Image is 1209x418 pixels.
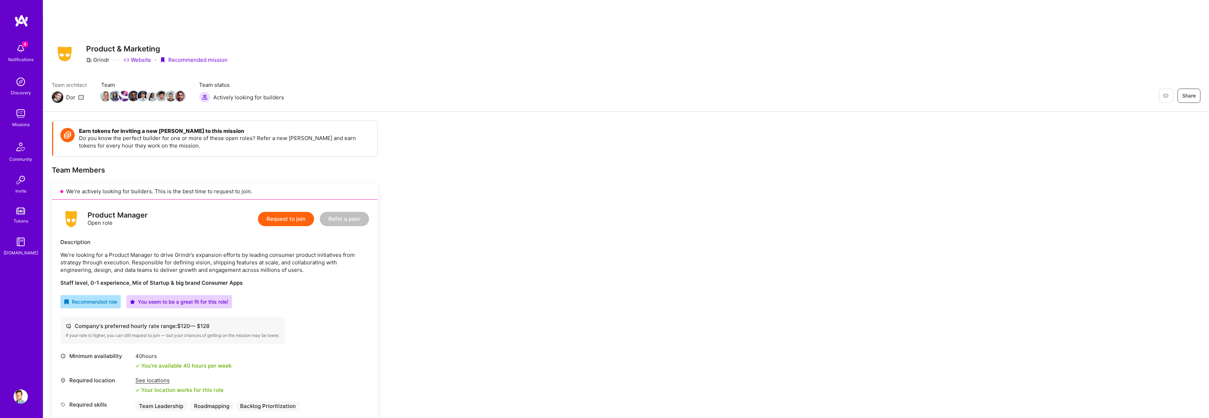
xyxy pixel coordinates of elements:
[135,352,232,360] div: 40 hours
[60,353,66,359] i: icon Clock
[60,238,369,246] div: Description
[157,90,166,102] a: Team Member Avatar
[148,90,157,102] a: Team Member Avatar
[79,128,370,134] h4: Earn tokens for inviting a new [PERSON_NAME] to this mission
[86,44,228,53] h3: Product & Marketing
[4,249,38,257] div: [DOMAIN_NAME]
[1182,92,1196,99] span: Share
[110,90,120,102] a: Team Member Avatar
[78,94,84,100] i: icon Mail
[16,208,25,214] img: tokens
[60,279,243,286] strong: Staff level, 0-1 experience, Mix of Startup & big brand Consumer Apps
[60,378,66,383] i: icon Location
[110,91,120,101] img: Team Member Avatar
[156,91,167,101] img: Team Member Avatar
[135,377,224,384] div: See locations
[60,402,66,407] i: icon Tag
[190,401,233,411] div: Roadmapping
[8,56,34,63] div: Notifications
[52,81,87,89] span: Team architect
[128,91,139,101] img: Team Member Avatar
[22,41,28,47] span: 4
[88,212,148,227] div: Open role
[60,251,369,274] p: We're looking for a Product Manager to drive Grindr’s expansion efforts by leading consumer produ...
[14,217,28,225] div: Tokens
[60,208,82,230] img: logo
[1163,93,1169,99] i: icon EyeClosed
[14,41,28,56] img: bell
[135,388,140,392] i: icon Check
[14,389,28,404] img: User Avatar
[14,106,28,121] img: teamwork
[258,212,314,226] button: Request to join
[135,364,140,368] i: icon Check
[64,299,69,304] i: icon RecommendedBadge
[147,91,158,101] img: Team Member Avatar
[66,94,75,101] div: Dor
[166,90,175,102] a: Team Member Avatar
[213,94,284,101] span: Actively looking for builders
[60,377,132,384] div: Required location
[100,91,111,101] img: Team Member Avatar
[14,173,28,187] img: Invite
[138,91,148,101] img: Team Member Avatar
[320,212,369,226] button: Refer a peer
[119,91,130,101] img: Team Member Avatar
[52,165,378,175] div: Team Members
[199,91,210,103] img: Actively looking for builders
[52,91,63,103] img: Team Architect
[130,298,228,305] div: You seem to be a great fit for this role!
[135,362,232,369] div: You're available 40 hours per week
[12,138,29,155] img: Community
[60,128,75,142] img: Token icon
[52,183,378,200] div: We’re actively looking for builders. This is the best time to request to join.
[138,90,148,102] a: Team Member Avatar
[14,235,28,249] img: guide book
[14,14,29,27] img: logo
[12,389,30,404] a: User Avatar
[175,91,185,101] img: Team Member Avatar
[101,81,185,89] span: Team
[135,386,224,394] div: Your location works for this role
[120,90,129,102] a: Team Member Avatar
[60,352,132,360] div: Minimum availability
[124,56,151,64] a: Website
[165,91,176,101] img: Team Member Avatar
[237,401,299,411] div: Backlog Prioritization
[88,212,148,219] div: Product Manager
[60,401,132,408] div: Required skills
[12,121,30,128] div: Missions
[52,44,78,64] img: Company Logo
[66,333,279,338] div: If your rate is higher, you can still request to join — but your chances of getting on the missio...
[101,90,110,102] a: Team Member Avatar
[175,90,185,102] a: Team Member Avatar
[130,299,135,304] i: icon PurpleStar
[199,81,284,89] span: Team status
[160,57,165,63] i: icon PurpleRibbon
[15,187,26,195] div: Invite
[11,89,31,96] div: Discovery
[155,56,156,64] div: ·
[1178,89,1200,103] button: Share
[64,298,117,305] div: Recommended role
[79,134,370,149] p: Do you know the perfect builder for one or more of these open roles? Refer a new [PERSON_NAME] an...
[66,323,71,329] i: icon Cash
[160,56,228,64] div: Recommended mission
[86,57,92,63] i: icon CompanyGray
[9,155,32,163] div: Community
[135,401,187,411] div: Team Leadership
[86,56,109,64] div: Grindr
[66,322,279,330] div: Company's preferred hourly rate range: $ 120 — $ 128
[129,90,138,102] a: Team Member Avatar
[14,75,28,89] img: discovery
